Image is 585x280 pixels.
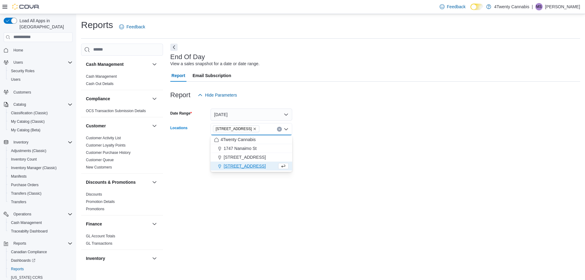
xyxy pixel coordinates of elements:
[86,234,115,238] a: GL Account Totals
[216,126,252,132] span: [STREET_ADDRESS]
[224,163,266,169] span: [STREET_ADDRESS]
[81,107,163,117] div: Compliance
[11,200,26,204] span: Transfers
[9,164,59,172] a: Inventory Manager (Classic)
[9,164,73,172] span: Inventory Manager (Classic)
[1,58,75,67] button: Users
[13,212,31,217] span: Operations
[6,164,75,172] button: Inventory Manager (Classic)
[11,59,25,66] button: Users
[9,181,73,189] span: Purchase Orders
[6,172,75,181] button: Manifests
[211,135,292,144] button: 4Twenty Cannabis
[86,192,102,197] a: Discounts
[6,126,75,134] button: My Catalog (Beta)
[86,109,146,113] a: OCS Transaction Submission Details
[9,76,23,83] a: Users
[81,191,163,215] div: Discounts & Promotions
[11,240,29,247] button: Reports
[86,179,136,185] h3: Discounts & Promotions
[11,111,48,115] span: Classification (Classic)
[1,46,75,55] button: Home
[11,229,48,234] span: Traceabilty Dashboard
[11,157,37,162] span: Inventory Count
[11,240,73,247] span: Reports
[86,136,121,140] span: Customer Activity List
[9,156,39,163] a: Inventory Count
[9,147,49,154] a: Adjustments (Classic)
[11,89,34,96] a: Customers
[9,265,73,273] span: Reports
[470,4,483,10] input: Dark Mode
[9,198,73,206] span: Transfers
[9,173,29,180] a: Manifests
[86,123,150,129] button: Customer
[86,179,150,185] button: Discounts & Promotions
[536,3,542,10] span: MS
[81,134,163,173] div: Customer
[11,46,73,54] span: Home
[170,61,260,67] div: View a sales snapshot for a date or date range.
[195,89,239,101] button: Hide Parameters
[9,147,73,154] span: Adjustments (Classic)
[11,128,41,133] span: My Catalog (Beta)
[151,95,158,102] button: Compliance
[11,211,34,218] button: Operations
[545,3,580,10] p: [PERSON_NAME]
[86,151,131,155] a: Customer Purchase History
[86,255,105,261] h3: Inventory
[86,74,117,79] span: Cash Management
[86,158,114,162] a: Customer Queue
[1,138,75,147] button: Inventory
[86,221,150,227] button: Finance
[193,69,231,82] span: Email Subscription
[11,275,43,280] span: [US_STATE] CCRS
[13,60,23,65] span: Users
[6,265,75,273] button: Reports
[86,143,126,147] a: Customer Loyalty Points
[86,234,115,239] span: GL Account Totals
[11,88,73,96] span: Customers
[86,82,114,86] a: Cash Out Details
[9,76,73,83] span: Users
[13,102,26,107] span: Catalog
[535,3,543,10] div: Malcolm Scott
[86,200,115,204] a: Promotion Details
[86,96,110,102] h3: Compliance
[117,21,147,33] a: Feedback
[13,241,26,246] span: Reports
[9,190,73,197] span: Transfers (Classic)
[12,4,40,10] img: Cova
[6,248,75,256] button: Canadian Compliance
[211,135,292,171] div: Choose from the following options
[81,73,163,90] div: Cash Management
[211,153,292,162] button: [STREET_ADDRESS]
[205,92,237,98] span: Hide Parameters
[86,61,124,67] h3: Cash Management
[170,126,188,130] label: Locations
[86,241,112,246] a: GL Transactions
[9,257,73,264] span: Dashboards
[81,232,163,250] div: Finance
[11,267,24,271] span: Reports
[86,221,102,227] h3: Finance
[13,90,31,95] span: Customers
[6,181,75,189] button: Purchase Orders
[11,119,45,124] span: My Catalog (Classic)
[17,18,73,30] span: Load All Apps in [GEOGRAPHIC_DATA]
[86,255,150,261] button: Inventory
[86,207,105,211] a: Promotions
[86,165,112,169] a: New Customers
[213,126,260,132] span: 3441 Kingsway Ave
[11,148,46,153] span: Adjustments (Classic)
[6,227,75,236] button: Traceabilty Dashboard
[6,155,75,164] button: Inventory Count
[6,198,75,206] button: Transfers
[9,248,49,256] a: Canadian Compliance
[211,162,292,171] button: [STREET_ADDRESS]
[9,156,73,163] span: Inventory Count
[86,136,121,140] a: Customer Activity List
[9,219,44,226] a: Cash Management
[151,179,158,186] button: Discounts & Promotions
